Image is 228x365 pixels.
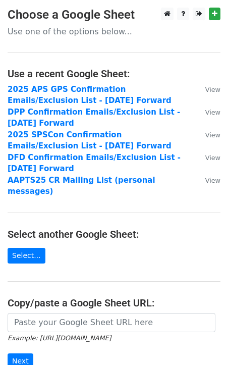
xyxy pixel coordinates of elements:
[8,108,180,128] a: DPP Confirmation Emails/Exclusion List - [DATE] Forward
[8,228,220,240] h4: Select another Google Sheet:
[8,334,111,342] small: Example: [URL][DOMAIN_NAME]
[205,109,220,116] small: View
[205,86,220,93] small: View
[8,153,181,174] a: DFD Confirmation Emails/Exclusion List - [DATE] Forward
[8,68,220,80] h4: Use a recent Google Sheet:
[205,131,220,139] small: View
[195,176,220,185] a: View
[205,154,220,162] small: View
[8,313,215,332] input: Paste your Google Sheet URL here
[8,8,220,22] h3: Choose a Google Sheet
[8,176,155,196] a: AAPTS25 CR Mailing List (personal messages)
[8,130,172,151] a: 2025 SPSCon Confirmation Emails/Exclusion List - [DATE] Forward
[8,248,45,264] a: Select...
[195,153,220,162] a: View
[195,130,220,139] a: View
[8,297,220,309] h4: Copy/paste a Google Sheet URL:
[8,85,172,106] a: 2025 APS GPS Confirmation Emails/Exclusion List - [DATE] Forward
[8,26,220,37] p: Use one of the options below...
[195,85,220,94] a: View
[205,177,220,184] small: View
[195,108,220,117] a: View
